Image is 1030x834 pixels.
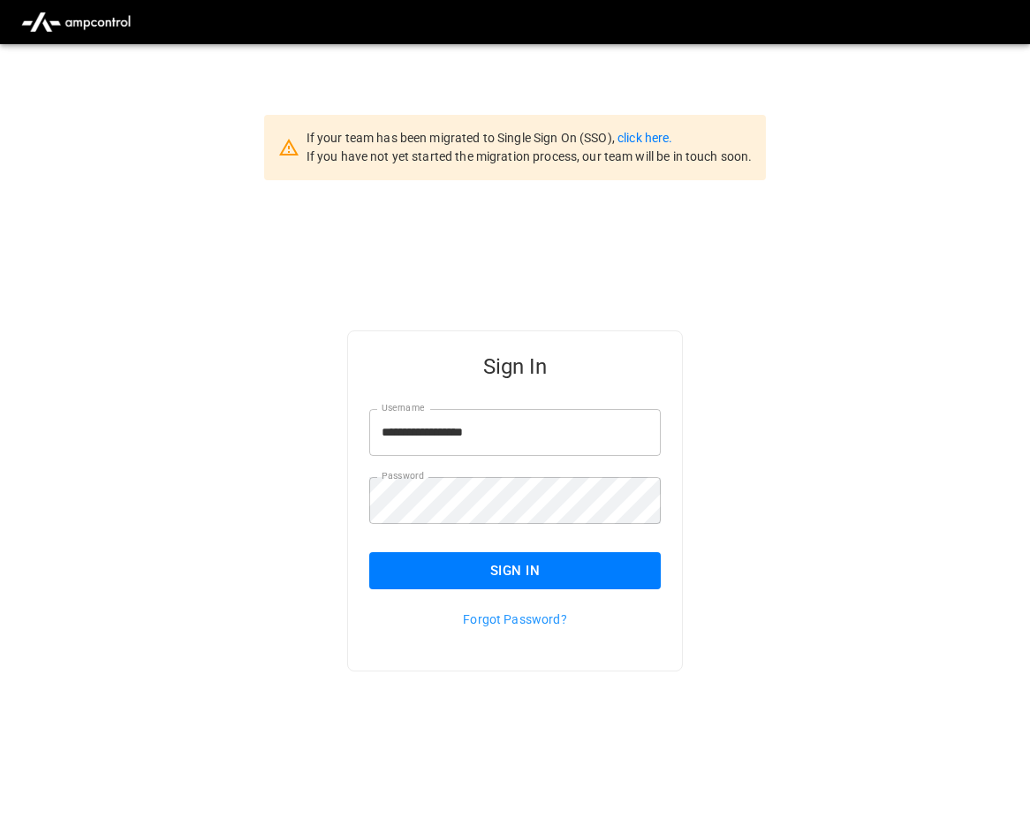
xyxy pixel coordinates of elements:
[382,401,424,415] label: Username
[307,149,753,163] span: If you have not yet started the migration process, our team will be in touch soon.
[617,131,672,145] a: click here.
[369,610,661,628] p: Forgot Password?
[14,5,138,39] img: ampcontrol.io logo
[382,469,424,483] label: Password
[369,353,661,381] h5: Sign In
[307,131,617,145] span: If your team has been migrated to Single Sign On (SSO),
[369,552,661,589] button: Sign In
